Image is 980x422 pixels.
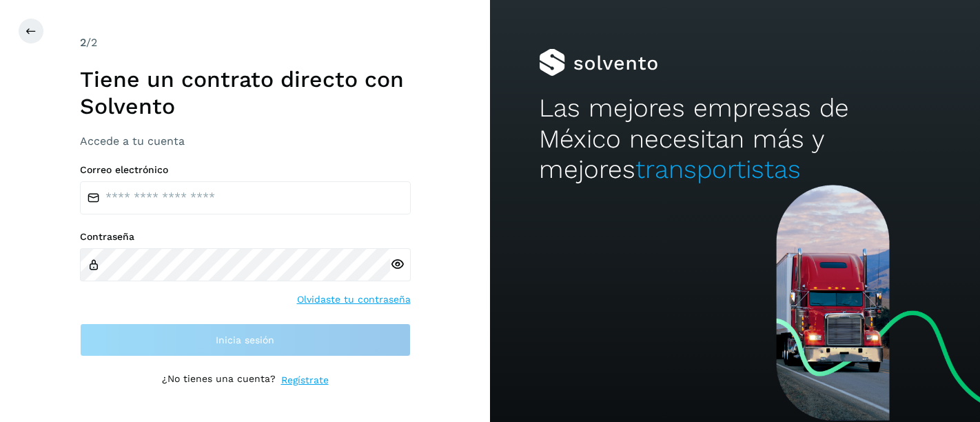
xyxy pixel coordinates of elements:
span: transportistas [635,154,801,184]
p: ¿No tienes una cuenta? [162,373,276,388]
h1: Tiene un contrato directo con Solvento [80,66,411,119]
span: Inicia sesión [216,335,274,345]
h2: Las mejores empresas de México necesitan más y mejores [539,93,931,185]
a: Regístrate [281,373,329,388]
label: Contraseña [80,231,411,243]
a: Olvidaste tu contraseña [297,292,411,307]
label: Correo electrónico [80,164,411,176]
h3: Accede a tu cuenta [80,134,411,148]
button: Inicia sesión [80,323,411,356]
